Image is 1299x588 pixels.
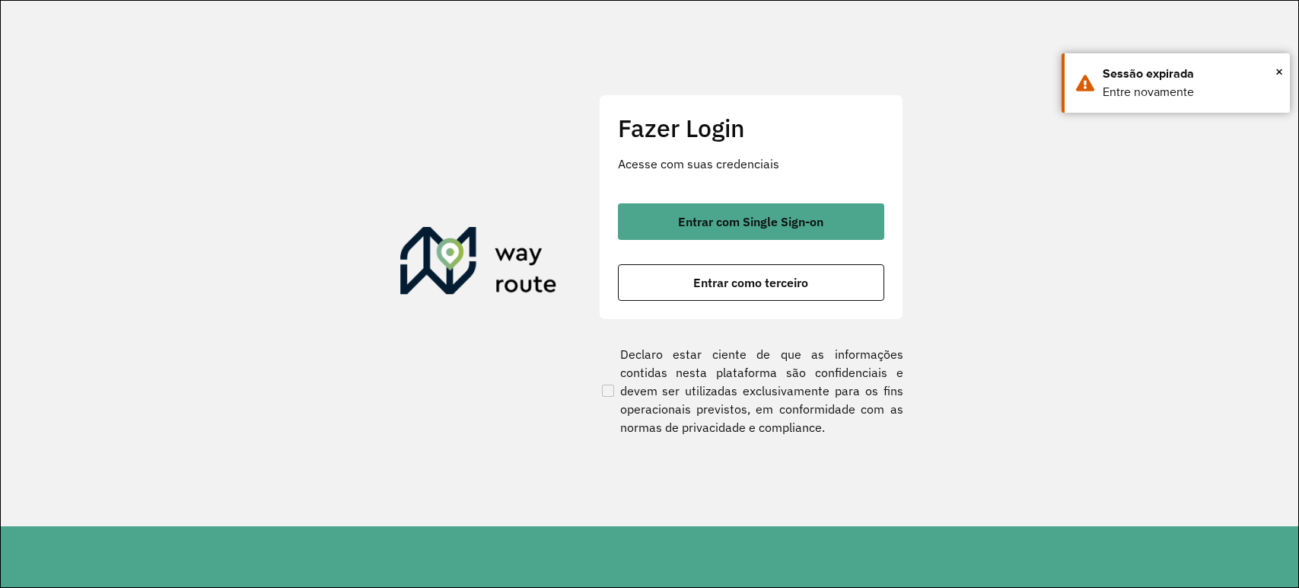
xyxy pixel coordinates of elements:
button: button [618,203,884,240]
span: Entrar como terceiro [693,276,808,289]
button: Close [1275,60,1283,83]
div: Sessão expirada [1103,65,1278,83]
button: button [618,264,884,301]
label: Declaro estar ciente de que as informações contidas nesta plataforma são confidenciais e devem se... [599,345,903,436]
span: Entrar com Single Sign-on [678,216,823,228]
span: × [1275,60,1283,83]
div: Entre novamente [1103,83,1278,101]
p: Acesse com suas credenciais [618,155,884,173]
h2: Fazer Login [618,113,884,142]
img: Roteirizador AmbevTech [400,227,557,300]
